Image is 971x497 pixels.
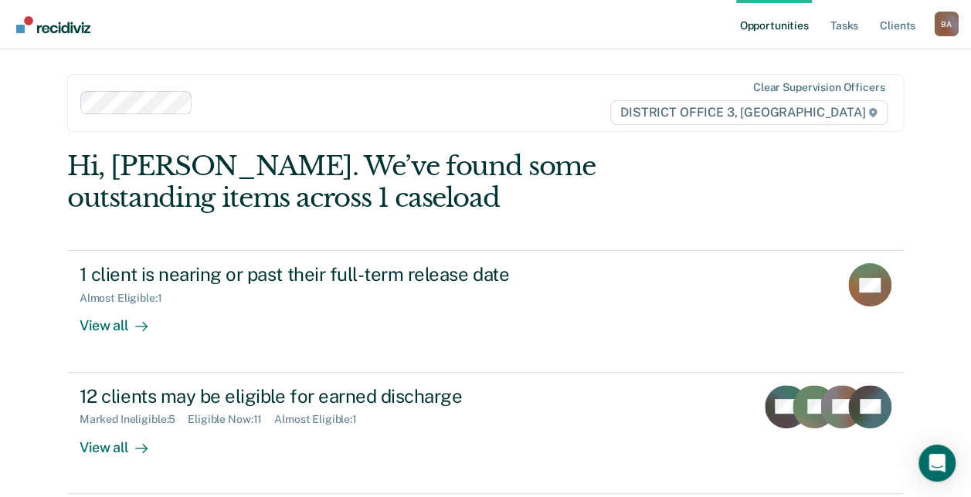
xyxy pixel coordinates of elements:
[274,413,369,426] div: Almost Eligible : 1
[934,12,959,36] div: B A
[67,373,904,494] a: 12 clients may be eligible for earned dischargeMarked Ineligible:5Eligible Now:11Almost Eligible:...
[934,12,959,36] button: Profile dropdown button
[80,305,166,335] div: View all
[918,445,956,482] div: Open Intercom Messenger
[67,150,737,214] div: Hi, [PERSON_NAME]. We’ve found some outstanding items across 1 caseload
[80,413,188,426] div: Marked Ineligible : 5
[16,16,90,33] img: Recidiviz
[610,100,888,125] span: DISTRICT OFFICE 3, [GEOGRAPHIC_DATA]
[188,413,274,426] div: Eligible Now : 11
[80,292,175,305] div: Almost Eligible : 1
[80,263,622,286] div: 1 client is nearing or past their full-term release date
[67,250,904,372] a: 1 client is nearing or past their full-term release dateAlmost Eligible:1View all
[753,81,884,94] div: Clear supervision officers
[80,385,622,407] div: 12 clients may be eligible for earned discharge
[80,426,166,456] div: View all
